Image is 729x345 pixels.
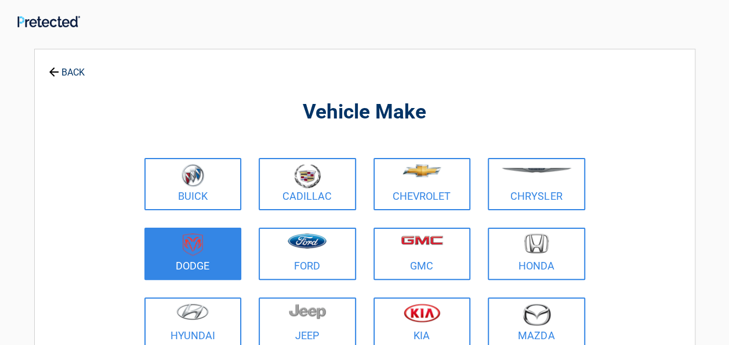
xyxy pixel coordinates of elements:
[402,164,441,177] img: chevrolet
[144,158,242,210] a: Buick
[17,16,80,27] img: Main Logo
[46,57,87,77] a: BACK
[401,235,443,245] img: gmc
[259,228,356,280] a: Ford
[176,303,209,320] img: hyundai
[522,303,551,326] img: mazda
[288,233,327,249] img: ford
[144,228,242,280] a: Dodge
[404,303,440,322] img: kia
[373,228,471,280] a: GMC
[488,228,585,280] a: Honda
[142,99,588,126] h2: Vehicle Make
[289,303,326,319] img: jeep
[183,233,203,256] img: dodge
[524,233,549,254] img: honda
[294,164,321,188] img: cadillac
[488,158,585,210] a: Chrysler
[373,158,471,210] a: Chevrolet
[259,158,356,210] a: Cadillac
[182,164,204,187] img: buick
[501,168,572,173] img: chrysler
